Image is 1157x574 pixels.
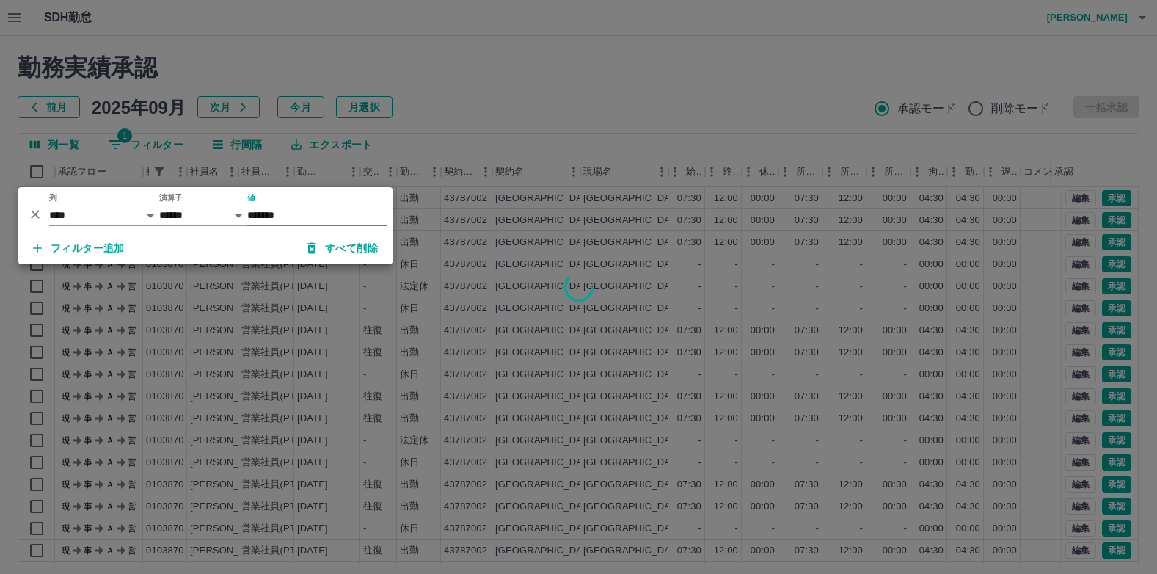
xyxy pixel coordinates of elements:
label: 演算子 [159,192,183,203]
label: 列 [49,192,57,203]
label: 値 [247,192,255,203]
button: 削除 [24,203,46,225]
button: フィルター追加 [21,235,136,261]
button: すべて削除 [296,235,390,261]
